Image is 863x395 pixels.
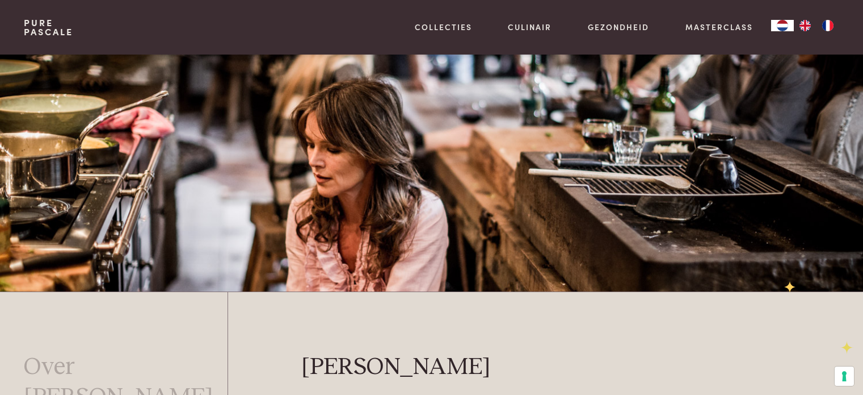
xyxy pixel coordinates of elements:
[816,20,839,31] a: FR
[771,20,839,31] aside: Language selected: Nederlands
[771,20,794,31] a: NL
[685,21,753,33] a: Masterclass
[415,21,472,33] a: Collecties
[301,352,784,382] h2: [PERSON_NAME]
[24,18,73,36] a: PurePascale
[794,20,839,31] ul: Language list
[835,367,854,386] button: Uw voorkeuren voor toestemming voor trackingtechnologieën
[588,21,649,33] a: Gezondheid
[794,20,816,31] a: EN
[771,20,794,31] div: Language
[508,21,552,33] a: Culinair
